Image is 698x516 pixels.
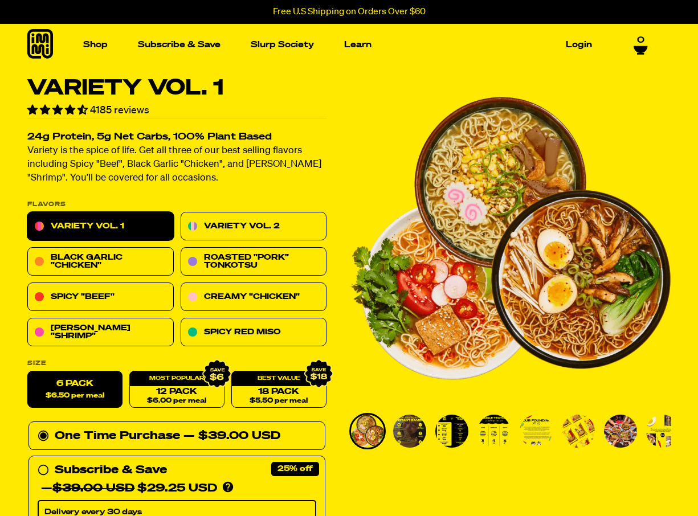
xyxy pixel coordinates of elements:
div: Subscribe & Save [55,461,167,480]
a: Variety Vol. 2 [181,212,327,241]
div: One Time Purchase [38,427,316,445]
li: Go to slide 4 [476,413,512,449]
a: Black Garlic "Chicken" [27,248,174,276]
a: Login [561,36,597,54]
a: 0 [634,35,648,55]
a: Subscribe & Save [133,36,225,54]
span: 4185 reviews [90,105,149,116]
a: Slurp Society [246,36,319,54]
p: Free U.S Shipping on Orders Over $60 [273,7,426,17]
nav: Main navigation [79,24,597,65]
img: Variety Vol. 1 [349,77,671,399]
label: Size [27,361,326,367]
li: Go to slide 5 [518,413,554,449]
li: Go to slide 2 [391,413,428,449]
li: 1 of 8 [349,77,671,399]
a: Learn [340,36,376,54]
div: PDP main carousel [349,77,671,399]
img: Variety Vol. 1 [646,415,679,448]
li: Go to slide 1 [349,413,386,449]
img: Variety Vol. 1 [435,415,468,448]
a: Creamy "Chicken" [181,283,327,312]
li: Go to slide 8 [644,413,681,449]
a: Roasted "Pork" Tonkotsu [181,248,327,276]
span: $6.00 per meal [147,398,206,405]
div: — $29.25 USD [41,480,217,498]
a: 12 Pack$6.00 per meal [129,371,224,408]
span: 4.55 stars [27,105,90,116]
img: Variety Vol. 1 [604,415,637,448]
img: Variety Vol. 1 [520,415,553,448]
a: [PERSON_NAME] "Shrimp" [27,318,174,347]
span: 0 [637,35,644,46]
a: Spicy "Beef" [27,283,174,312]
p: Flavors [27,202,326,208]
li: Go to slide 6 [560,413,597,449]
img: Variety Vol. 1 [562,415,595,448]
img: Variety Vol. 1 [393,415,426,448]
a: Spicy Red Miso [181,318,327,347]
div: PDP main carousel thumbnails [349,413,671,449]
span: $6.50 per meal [46,392,104,400]
a: Variety Vol. 1 [27,212,174,241]
div: — $39.00 USD [183,427,280,445]
img: Variety Vol. 1 [477,415,511,448]
h2: 24g Protein, 5g Net Carbs, 100% Plant Based [27,133,326,142]
h1: Variety Vol. 1 [27,77,326,99]
label: 6 Pack [27,371,123,408]
span: $5.50 per meal [250,398,308,405]
li: Go to slide 3 [434,413,470,449]
a: Shop [79,36,112,54]
p: Variety is the spice of life. Get all three of our best selling flavors including Spicy "Beef", B... [27,145,326,186]
img: Variety Vol. 1 [351,415,384,448]
del: $39.00 USD [52,483,134,494]
li: Go to slide 7 [602,413,639,449]
a: 18 Pack$5.50 per meal [231,371,326,408]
